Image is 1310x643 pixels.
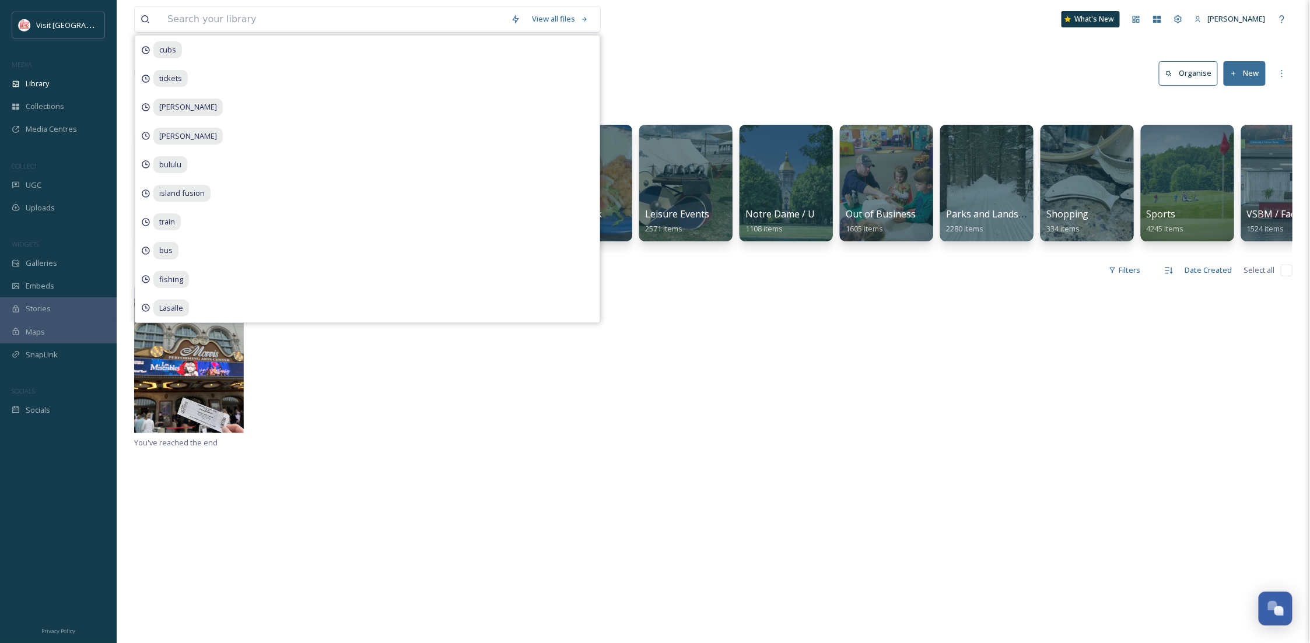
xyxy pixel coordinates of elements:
span: fishing [153,271,189,288]
span: 2280 items [946,223,983,234]
span: [PERSON_NAME] [1208,13,1266,24]
span: Lasalle [153,300,189,317]
a: What's New [1062,11,1120,27]
a: Privacy Policy [41,623,75,637]
button: Organise [1159,61,1218,85]
span: You've reached the end [134,437,218,448]
span: SOCIALS [12,386,35,395]
span: 1108 items [745,223,783,234]
a: Notre Dame / Universities1108 items [745,209,860,234]
span: Socials [26,405,50,416]
span: bus [153,242,178,259]
span: UGC [26,180,41,191]
span: Maps [26,326,45,338]
span: 2571 items [645,223,682,234]
a: View all files [526,8,594,30]
button: New [1224,61,1266,85]
span: [PERSON_NAME] [153,99,223,115]
button: Open Chat [1259,592,1293,626]
span: Embeds [26,280,54,291]
span: Shopping [1046,208,1089,220]
span: Galleries [26,258,57,269]
span: COLLECT [12,161,37,170]
a: Organise [1159,61,1224,85]
a: [PERSON_NAME] [1189,8,1272,30]
span: Library [26,78,49,89]
div: Filters [1103,259,1147,282]
span: 4245 items [1147,223,1184,234]
span: Select all [1244,265,1275,276]
span: 1 file [134,265,149,276]
span: 1605 items [846,223,883,234]
span: Notre Dame / Universities [745,208,860,220]
span: bululu [153,156,187,173]
span: train [153,213,181,230]
span: [PERSON_NAME] [153,128,223,145]
span: Visit [GEOGRAPHIC_DATA] [36,19,127,30]
span: Leisure Events [645,208,709,220]
span: Sports [1147,208,1176,220]
span: Media Centres [26,124,77,135]
a: Parks and Landscapes2280 items [946,209,1043,234]
a: Sports4245 items [1147,209,1184,234]
span: 1524 items [1247,223,1284,234]
span: Uploads [26,202,55,213]
input: Search your library [162,6,505,32]
img: ext_1755007093.606102_Balexander@visitsouthbend.com-IMG_5033.jpeg [134,287,244,433]
span: cubs [153,41,182,58]
span: Parks and Landscapes [946,208,1043,220]
img: vsbm-stackedMISH_CMYKlogo2017.jpg [19,19,30,31]
a: Shopping334 items [1046,209,1089,234]
span: Out of Business / Do Not Use / Outdated [846,208,1024,220]
span: 334 items [1046,223,1080,234]
a: Leisure Events2571 items [645,209,709,234]
span: Stories [26,303,51,314]
span: MEDIA [12,60,32,69]
span: Collections [26,101,64,112]
span: WIDGETS [12,240,38,248]
span: SnapLink [26,349,58,360]
span: tickets [153,70,188,87]
div: Date Created [1179,259,1238,282]
span: Privacy Policy [41,627,75,635]
a: Out of Business / Do Not Use / Outdated1605 items [846,209,1024,234]
span: island fusion [153,185,211,202]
